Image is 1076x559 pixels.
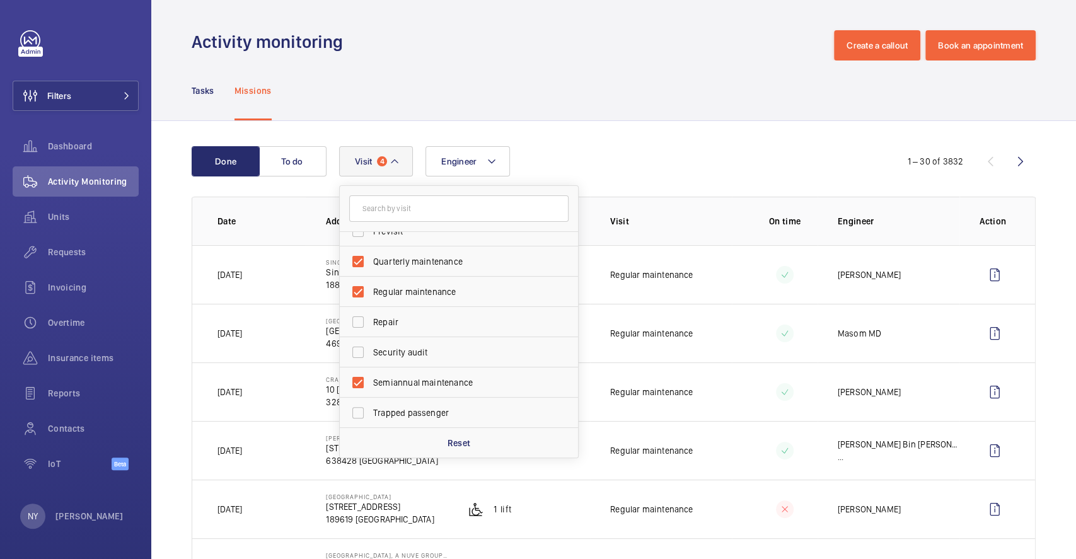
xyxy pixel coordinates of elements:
[349,195,569,222] input: Search by visit
[377,156,387,166] span: 4
[838,215,959,228] p: Engineer
[339,146,413,176] button: Visit4
[326,454,437,467] p: 638428 [GEOGRAPHIC_DATA]
[217,503,242,516] p: [DATE]
[752,215,817,228] p: On time
[326,325,437,337] p: [GEOGRAPHIC_DATA]
[610,444,693,457] p: Regular maintenance
[48,281,139,294] span: Invoicing
[425,146,510,176] button: Engineer
[373,255,547,268] span: Quarterly maintenance
[610,503,693,516] p: Regular maintenance
[373,316,547,328] span: Repair
[326,215,448,228] p: Address
[48,140,139,153] span: Dashboard
[838,386,901,398] p: [PERSON_NAME]
[28,510,38,522] p: NY
[48,246,139,258] span: Requests
[192,146,260,176] button: Done
[326,396,437,408] p: 328754 [GEOGRAPHIC_DATA]
[217,268,242,281] p: [DATE]
[373,376,547,389] span: Semiannual maintenance
[326,279,448,291] p: 188657 [GEOGRAPHIC_DATA]
[326,376,437,383] p: Cradels
[838,503,901,516] p: [PERSON_NAME]
[907,155,963,168] div: 1 – 30 of 3832
[838,268,901,281] p: [PERSON_NAME]
[326,434,437,442] p: [PERSON_NAME] [PERSON_NAME]
[258,146,327,176] button: To do
[48,352,139,364] span: Insurance items
[326,500,434,513] p: [STREET_ADDRESS]
[217,327,242,340] p: [DATE]
[610,327,693,340] p: Regular maintenance
[48,422,139,435] span: Contacts
[468,502,483,517] img: platform_lift.svg
[217,444,242,457] p: [DATE]
[373,285,547,298] span: Regular maintenance
[13,81,139,111] button: Filters
[838,438,959,451] p: [PERSON_NAME] Bin [PERSON_NAME]
[326,317,437,325] p: [GEOGRAPHIC_DATA]
[326,493,434,500] p: [GEOGRAPHIC_DATA]
[610,386,693,398] p: Regular maintenance
[112,458,129,470] span: Beta
[326,513,434,526] p: 189619 [GEOGRAPHIC_DATA]
[326,337,437,350] p: 469662 [GEOGRAPHIC_DATA]
[47,89,71,102] span: Filters
[48,458,112,470] span: IoT
[326,266,448,279] p: Singapore Life [DEMOGRAPHIC_DATA]
[48,387,139,400] span: Reports
[217,215,306,228] p: Date
[55,510,124,522] p: [PERSON_NAME]
[355,156,372,166] span: Visit
[838,438,959,463] div: ...
[326,258,448,266] p: Singapore Life [DEMOGRAPHIC_DATA]
[834,30,920,61] button: Create a callout
[610,268,693,281] p: Regular maintenance
[217,386,242,398] p: [DATE]
[980,215,1010,228] p: Action
[234,84,272,97] p: Missions
[48,210,139,223] span: Units
[448,437,471,449] p: Reset
[494,503,511,516] p: 1 Lift
[192,30,350,54] h1: Activity monitoring
[48,316,139,329] span: Overtime
[326,442,437,454] p: [STREET_ADDRESS]
[192,84,214,97] p: Tasks
[326,551,448,559] p: [GEOGRAPHIC_DATA], a NuVe Group Collection
[925,30,1036,61] button: Book an appointment
[373,346,547,359] span: Security audit
[441,156,477,166] span: Engineer
[326,383,437,396] p: 10 [PERSON_NAME]
[373,406,547,419] span: Trapped passenger
[838,327,881,340] p: Masom MD
[48,175,139,188] span: Activity Monitoring
[610,215,732,228] p: Visit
